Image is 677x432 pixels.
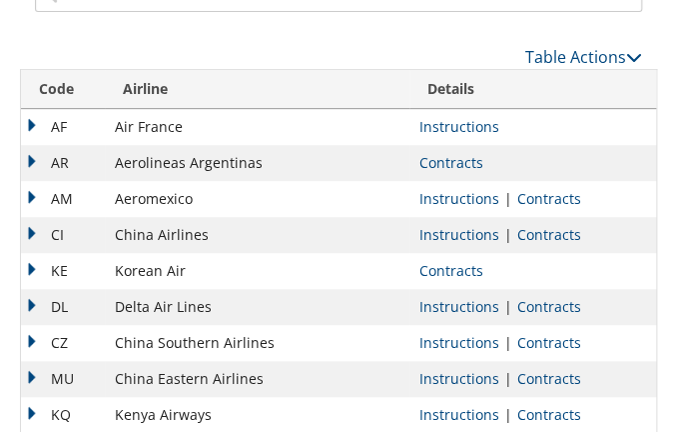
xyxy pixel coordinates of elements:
[105,253,409,289] td: Korean Air
[419,405,499,424] a: View Ticketing Instructions
[21,325,105,361] td: CZ
[419,189,499,208] a: View Ticketing Instructions
[21,181,105,217] td: AM
[517,189,581,208] a: View Contracts
[517,405,581,424] a: View Contracts
[105,109,409,145] td: Air France
[105,289,409,325] td: Delta Air Lines
[419,261,483,280] a: View Contracts
[419,333,499,352] a: View Ticketing Instructions
[105,325,409,361] td: China Southern Airlines
[499,333,517,352] span: |
[21,70,105,109] th: Code: activate to sort column ascending
[21,289,105,325] td: DL
[21,361,105,397] td: MU
[499,225,517,244] span: |
[499,297,517,316] span: |
[525,46,642,68] a: Table Actions
[105,70,409,109] th: Airline: activate to sort column ascending
[517,225,581,244] a: View Contracts
[499,189,517,208] span: |
[499,405,517,424] span: |
[21,145,105,181] td: AR
[21,217,105,253] td: CI
[105,145,409,181] td: Aerolineas Argentinas
[105,361,409,397] td: China Eastern Airlines
[499,369,517,388] span: |
[419,225,499,244] a: View Ticketing Instructions
[21,109,105,145] td: AF
[419,297,499,316] a: View Ticketing Instructions
[21,253,105,289] td: KE
[517,297,581,316] a: View Contracts
[409,70,656,109] th: Details: activate to sort column descending
[419,369,499,388] a: View Ticketing Instructions
[105,181,409,217] td: Aeromexico
[419,153,483,172] a: View Contracts
[419,117,499,136] a: View Ticketing Instructions
[105,217,409,253] td: China Airlines
[517,333,581,352] a: View Contracts
[517,369,581,388] a: View Contracts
